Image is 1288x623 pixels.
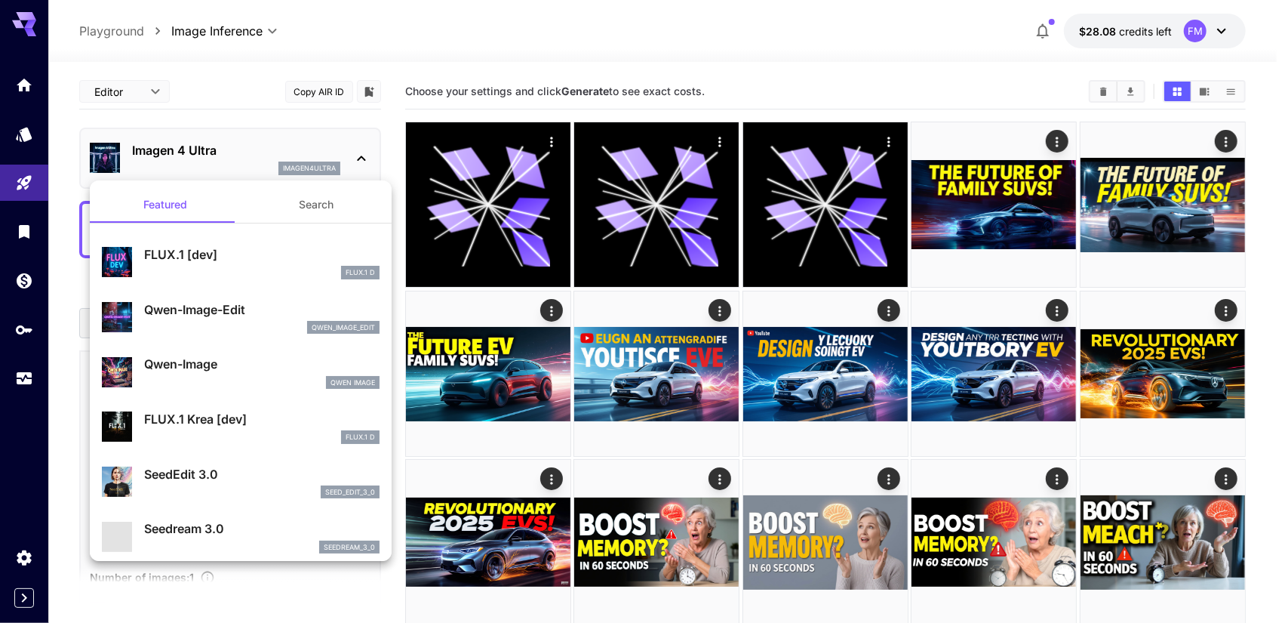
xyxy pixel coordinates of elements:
[144,520,380,538] p: Seedream 3.0
[102,404,380,450] div: FLUX.1 Krea [dev]FLUX.1 D
[346,432,375,443] p: FLUX.1 D
[144,245,380,264] p: FLUX.1 [dev]
[312,322,375,333] p: qwen_image_edit
[324,542,375,553] p: seedream_3_0
[144,465,380,483] p: SeedEdit 3.0
[102,459,380,505] div: SeedEdit 3.0seed_edit_3_0
[346,267,375,278] p: FLUX.1 D
[144,301,380,319] p: Qwen-Image-Edit
[102,514,380,560] div: Seedream 3.0seedream_3_0
[330,378,375,388] p: Qwen Image
[144,355,380,373] p: Qwen-Image
[102,239,380,285] div: FLUX.1 [dev]FLUX.1 D
[241,187,392,223] button: Search
[102,295,380,341] div: Qwen-Image-Editqwen_image_edit
[90,187,241,223] button: Featured
[144,410,380,428] p: FLUX.1 Krea [dev]
[325,487,375,498] p: seed_edit_3_0
[102,349,380,395] div: Qwen-ImageQwen Image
